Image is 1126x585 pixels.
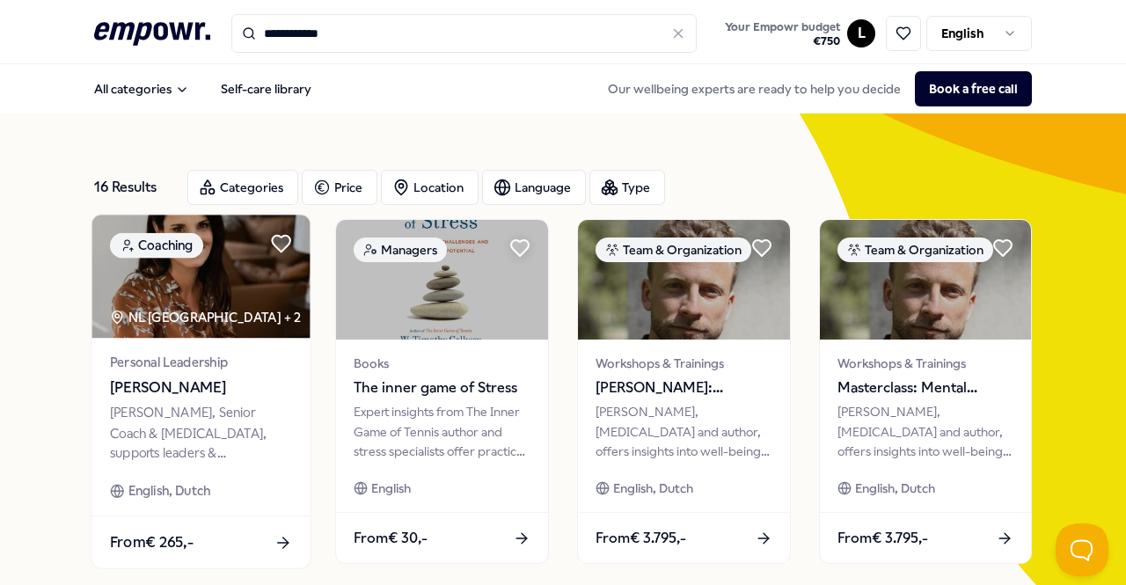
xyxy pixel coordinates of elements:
[837,402,1014,461] div: [PERSON_NAME], [MEDICAL_DATA] and author, offers insights into well-being and effectiveness in a ...
[725,34,840,48] span: € 750
[837,527,928,550] span: From € 3.795,-
[594,71,1032,106] div: Our wellbeing experts are ready to help you decide
[354,402,530,461] div: Expert insights from The Inner Game of Tennis author and stress specialists offer practical steps...
[855,479,935,498] span: English, Dutch
[91,214,311,569] a: package imageCoachingNL [GEOGRAPHIC_DATA] + 2Personal Leadership[PERSON_NAME][PERSON_NAME], Senio...
[302,170,377,205] button: Price
[820,220,1032,340] img: package image
[847,19,875,48] button: L
[110,403,292,464] div: [PERSON_NAME], Senior Coach & [MEDICAL_DATA], supports leaders & professionals in leadership, car...
[596,527,686,550] span: From € 3.795,-
[80,71,203,106] button: All categories
[721,17,844,52] button: Your Empowr budget€750
[1056,523,1108,576] iframe: Help Scout Beacon - Open
[371,479,411,498] span: English
[354,238,447,262] div: Managers
[596,402,772,461] div: [PERSON_NAME], [MEDICAL_DATA] and author, offers insights into well-being and effectiveness in a ...
[91,215,310,338] img: package image
[80,71,325,106] nav: Main
[381,170,479,205] button: Location
[354,354,530,373] span: Books
[110,353,292,373] span: Personal Leadership
[335,219,549,564] a: package imageManagersBooksThe inner game of StressExpert insights from The Inner Game of Tennis a...
[110,377,292,399] span: [PERSON_NAME]
[110,233,203,259] div: Coaching
[596,238,751,262] div: Team & Organization
[187,170,298,205] button: Categories
[577,219,791,564] a: package imageTeam & OrganizationWorkshops & Trainings[PERSON_NAME]: (Anti)social media[PERSON_NAM...
[231,14,698,53] input: Search for products, categories or subcategories
[110,530,194,553] span: From € 265,-
[336,220,548,340] img: package image
[589,170,665,205] button: Type
[354,527,428,550] span: From € 30,-
[596,354,772,373] span: Workshops & Trainings
[837,377,1014,399] span: Masterclass: Mental Health
[819,219,1033,564] a: package imageTeam & OrganizationWorkshops & TrainingsMasterclass: Mental Health[PERSON_NAME], [ME...
[482,170,586,205] button: Language
[837,238,993,262] div: Team & Organization
[718,15,847,52] a: Your Empowr budget€750
[915,71,1032,106] button: Book a free call
[725,20,840,34] span: Your Empowr budget
[578,220,790,340] img: package image
[110,307,301,327] div: NL [GEOGRAPHIC_DATA] + 2
[354,377,530,399] span: The inner game of Stress
[613,479,693,498] span: English, Dutch
[94,170,173,205] div: 16 Results
[837,354,1014,373] span: Workshops & Trainings
[128,481,210,501] span: English, Dutch
[596,377,772,399] span: [PERSON_NAME]: (Anti)social media
[207,71,325,106] a: Self-care library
